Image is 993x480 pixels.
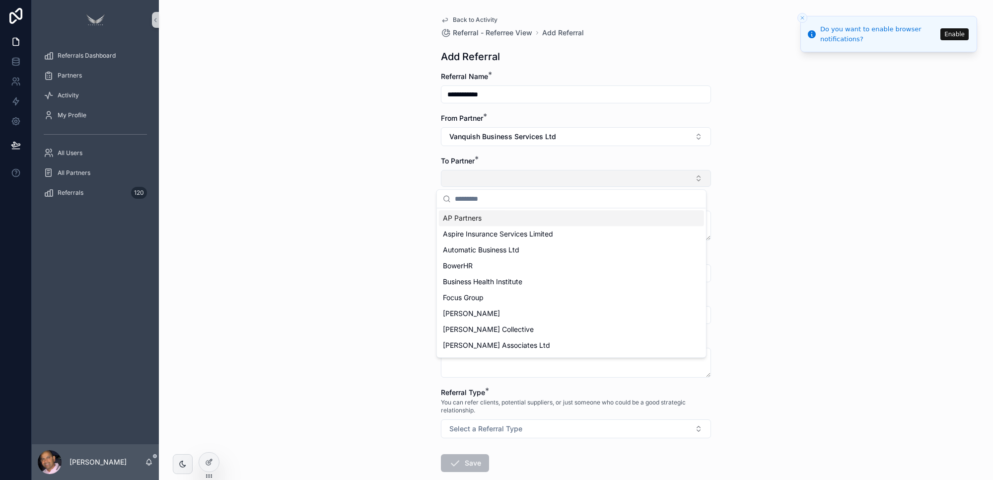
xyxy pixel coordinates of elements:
[441,16,497,24] a: Back to Activity
[449,132,556,142] span: Vanquish Business Services Ltd
[443,277,522,287] span: Business Health Institute
[820,24,937,44] div: Do you want to enable browser notifications?
[449,424,522,434] span: Select a Referral Type
[443,245,519,255] span: Automatic Business Ltd
[453,28,532,38] span: Referral - Referree View
[441,50,500,64] h1: Add Referral
[441,72,488,80] span: Referral Name
[58,72,82,80] span: Partners
[32,40,159,215] div: scrollable content
[437,208,706,357] div: Suggestions
[443,213,482,223] span: AP Partners
[38,106,153,124] a: My Profile
[38,67,153,84] a: Partners
[131,187,147,199] div: 120
[542,28,584,38] a: Add Referral
[58,52,116,60] span: Referrals Dashboard
[38,86,153,104] a: Activity
[38,184,153,202] a: Referrals120
[441,388,485,397] span: Referral Type
[441,170,711,187] button: Select Button
[38,144,153,162] a: All Users
[443,261,473,271] span: BowerHR
[441,419,711,438] button: Select Button
[443,356,535,366] span: [PERSON_NAME] Group Ltd
[441,127,711,146] button: Select Button
[443,340,550,350] span: [PERSON_NAME] Associates Ltd
[441,28,532,38] a: Referral - Referree View
[58,189,83,197] span: Referrals
[443,293,484,303] span: Focus Group
[797,13,807,23] button: Close toast
[940,28,969,40] button: Enable
[441,114,483,122] span: From Partner
[453,16,497,24] span: Back to Activity
[443,229,553,239] span: Aspire Insurance Services Limited
[443,324,534,334] span: [PERSON_NAME] Collective
[38,47,153,65] a: Referrals Dashboard
[70,457,127,467] p: [PERSON_NAME]
[58,111,86,119] span: My Profile
[83,12,107,28] img: App logo
[38,164,153,182] a: All Partners
[443,309,500,319] span: [PERSON_NAME]
[441,399,711,414] span: You can refer clients, potential suppliers, or just someone who could be a good strategic relatio...
[441,157,475,165] span: To Partner
[58,149,82,157] span: All Users
[58,169,90,177] span: All Partners
[58,91,79,99] span: Activity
